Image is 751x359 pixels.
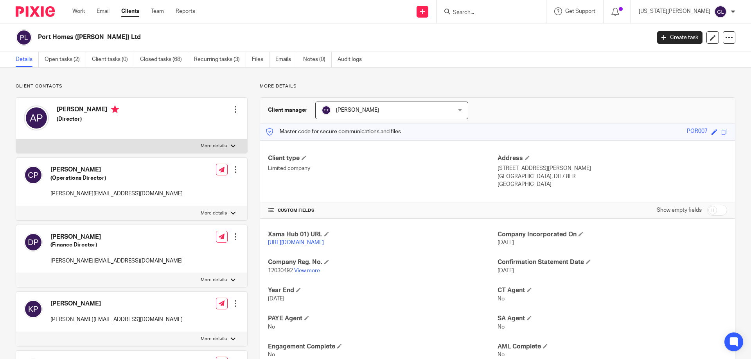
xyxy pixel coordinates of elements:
span: No [498,296,505,302]
a: View more [294,268,320,273]
p: Limited company [268,164,498,172]
h4: Client type [268,154,498,163]
img: svg%3E [24,105,49,130]
h4: Company Incorporated On [498,230,727,239]
p: [GEOGRAPHIC_DATA] [498,180,727,188]
a: Create task [657,31,702,44]
a: Details [16,52,39,67]
img: svg%3E [16,29,32,46]
p: [PERSON_NAME][EMAIL_ADDRESS][DOMAIN_NAME] [50,316,183,323]
h5: (Director) [57,115,119,123]
h5: (Finance Director) [50,241,183,249]
h4: [PERSON_NAME] [50,300,183,308]
h2: Port Homes ([PERSON_NAME]) Ltd [38,33,524,41]
h4: Company Reg. No. [268,258,498,266]
a: Work [72,7,85,15]
h4: CT Agent [498,286,727,295]
p: [GEOGRAPHIC_DATA], DH7 8ER [498,173,727,180]
h4: AML Complete [498,343,727,351]
h4: [PERSON_NAME] [57,105,119,115]
img: svg%3E [24,233,43,252]
p: More details [201,277,227,283]
p: Master code for secure communications and files [266,128,401,136]
h4: Year End [268,286,498,295]
p: More details [260,83,735,89]
span: [PERSON_NAME] [336,107,379,113]
h4: Address [498,154,727,163]
a: Audit logs [338,52,368,67]
img: svg%3E [24,300,43,318]
p: [US_STATE][PERSON_NAME] [639,7,710,15]
p: Client contacts [16,83,248,89]
a: Email [97,7,110,15]
span: Get Support [565,9,595,14]
a: Client tasks (0) [92,52,134,67]
span: [DATE] [268,296,284,302]
h4: [PERSON_NAME] [50,166,183,174]
a: Notes (0) [303,52,332,67]
span: [DATE] [498,268,514,273]
img: svg%3E [24,166,43,184]
a: Emails [275,52,297,67]
span: [DATE] [498,240,514,245]
p: [PERSON_NAME][EMAIL_ADDRESS][DOMAIN_NAME] [50,190,183,198]
span: No [498,352,505,357]
p: [PERSON_NAME][EMAIL_ADDRESS][DOMAIN_NAME] [50,257,183,265]
input: Search [452,9,523,16]
a: Closed tasks (68) [140,52,188,67]
h4: Xama Hub 01) URL [268,230,498,239]
h3: Client manager [268,106,307,114]
p: More details [201,210,227,216]
img: svg%3E [322,105,331,115]
a: Recurring tasks (3) [194,52,246,67]
span: 12030492 [268,268,293,273]
a: Team [151,7,164,15]
p: More details [201,143,227,149]
span: No [268,324,275,330]
a: [URL][DOMAIN_NAME] [268,240,324,245]
h4: [PERSON_NAME] [50,233,183,241]
span: No [498,324,505,330]
i: Primary [111,105,119,113]
div: POR007 [687,127,708,136]
h5: (Operations Director) [50,174,183,182]
h4: Confirmation Statement Date [498,258,727,266]
h4: Engagement Complete [268,343,498,351]
h4: PAYE Agent [268,314,498,323]
p: [STREET_ADDRESS][PERSON_NAME] [498,164,727,172]
label: Show empty fields [657,206,702,214]
span: No [268,352,275,357]
p: More details [201,336,227,342]
h4: CUSTOM FIELDS [268,207,498,214]
a: Clients [121,7,139,15]
a: Files [252,52,269,67]
img: Pixie [16,6,55,17]
a: Open tasks (2) [45,52,86,67]
img: svg%3E [714,5,727,18]
h4: SA Agent [498,314,727,323]
a: Reports [176,7,195,15]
